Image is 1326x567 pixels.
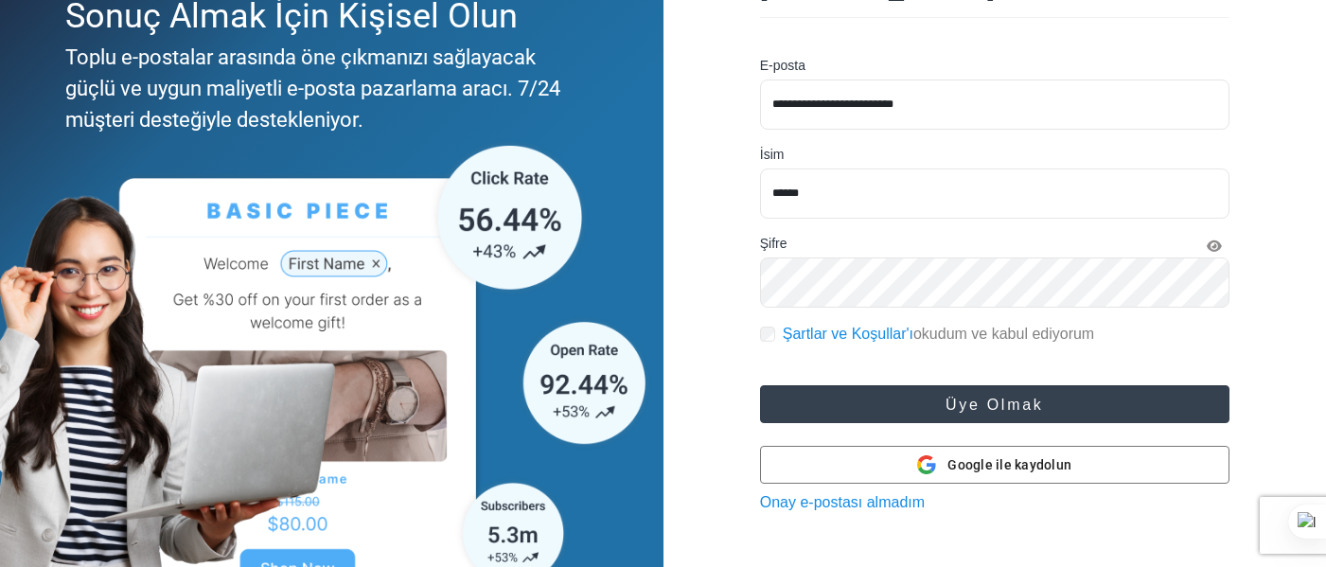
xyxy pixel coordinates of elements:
i: Şifreyi Göster [1207,239,1222,253]
font: Şifre [760,236,787,251]
a: Şartlar ve Koşullar'ı [783,326,913,342]
a: Onay e-postası almadım [760,494,925,510]
font: İsim [760,147,785,162]
button: Üye olmak [760,385,1229,423]
font: Google ile kaydolun [947,457,1071,472]
font: E-posta [760,58,805,73]
button: Google ile kaydolun [760,446,1229,484]
font: okudum ve kabul ediyorum [913,326,1094,342]
font: Toplu e-postalar arasında öne çıkmanızı sağlayacak güçlü ve uygun maliyetli e-posta pazarlama ara... [65,45,560,132]
font: Üye olmak [946,397,1043,413]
